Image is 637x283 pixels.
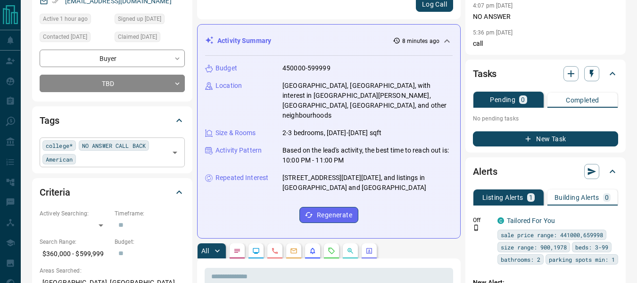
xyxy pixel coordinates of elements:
[473,2,513,9] p: 4:07 pm [DATE]
[299,207,358,223] button: Regenerate
[497,217,504,224] div: condos.ca
[215,173,268,183] p: Repeated Interest
[40,266,185,275] p: Areas Searched:
[46,141,73,150] span: college*
[282,63,331,73] p: 450000-599999
[201,248,209,254] p: All
[40,14,110,27] div: Wed Aug 13 2025
[40,113,59,128] h2: Tags
[605,194,609,201] p: 0
[473,160,618,183] div: Alerts
[501,255,540,264] span: bathrooms: 2
[365,247,373,255] svg: Agent Actions
[282,81,453,120] p: [GEOGRAPHIC_DATA], [GEOGRAPHIC_DATA], with interest in [GEOGRAPHIC_DATA][PERSON_NAME], [GEOGRAPHI...
[482,194,523,201] p: Listing Alerts
[554,194,599,201] p: Building Alerts
[115,238,185,246] p: Budget:
[501,230,603,240] span: sale price range: 441000,659998
[473,111,618,126] p: No pending tasks
[82,141,146,150] span: NO ANSWER CALL BACK
[282,173,453,193] p: [STREET_ADDRESS][DATE][DATE], and listings in [GEOGRAPHIC_DATA] and [GEOGRAPHIC_DATA]
[40,185,70,200] h2: Criteria
[347,247,354,255] svg: Opportunities
[215,128,256,138] p: Size & Rooms
[115,32,185,45] div: Wed Aug 06 2025
[549,255,615,264] span: parking spots min: 1
[118,32,157,42] span: Claimed [DATE]
[40,246,110,262] p: $360,000 - $599,999
[115,14,185,27] div: Wed Aug 06 2025
[252,247,260,255] svg: Lead Browsing Activity
[290,247,298,255] svg: Emails
[282,146,453,165] p: Based on the lead's activity, the best time to reach out is: 10:00 PM - 11:00 PM
[40,181,185,204] div: Criteria
[473,131,618,146] button: New Task
[40,109,185,132] div: Tags
[40,50,185,67] div: Buyer
[233,247,241,255] svg: Notes
[43,14,88,24] span: Active 1 hour ago
[328,247,335,255] svg: Requests
[575,242,608,252] span: beds: 3-99
[507,217,555,224] a: Tailored For You
[282,128,381,138] p: 2-3 bedrooms, [DATE]-[DATE] sqft
[473,39,618,49] p: call
[46,154,73,164] span: American
[490,96,515,103] p: Pending
[43,32,87,42] span: Contacted [DATE]
[566,97,599,103] p: Completed
[205,32,453,50] div: Activity Summary8 minutes ago
[473,29,513,36] p: 5:36 pm [DATE]
[473,216,492,224] p: Off
[271,247,279,255] svg: Calls
[40,238,110,246] p: Search Range:
[473,164,497,179] h2: Alerts
[521,96,525,103] p: 0
[217,36,271,46] p: Activity Summary
[168,146,182,159] button: Open
[40,209,110,218] p: Actively Searching:
[215,146,262,155] p: Activity Pattern
[501,242,567,252] span: size range: 900,1978
[309,247,316,255] svg: Listing Alerts
[529,194,533,201] p: 1
[118,14,161,24] span: Signed up [DATE]
[473,62,618,85] div: Tasks
[40,32,110,45] div: Fri Aug 08 2025
[115,209,185,218] p: Timeframe:
[402,37,439,45] p: 8 minutes ago
[473,12,618,22] p: NO ANSWER
[40,75,185,92] div: TBD
[215,63,237,73] p: Budget
[473,224,480,231] svg: Push Notification Only
[473,66,496,81] h2: Tasks
[215,81,242,91] p: Location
